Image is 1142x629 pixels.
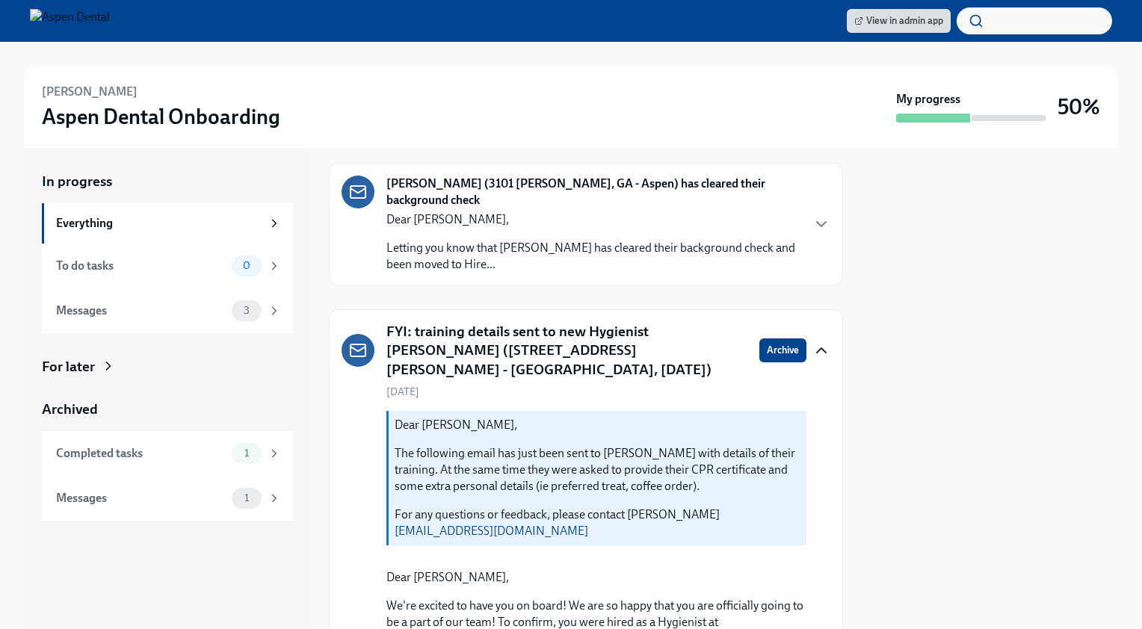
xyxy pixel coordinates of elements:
[42,400,293,419] a: Archived
[42,431,293,476] a: Completed tasks1
[395,524,588,538] a: [EMAIL_ADDRESS][DOMAIN_NAME]
[56,490,226,506] div: Messages
[386,176,800,208] strong: [PERSON_NAME] (3101 [PERSON_NAME], GA - Aspen) has cleared their background check
[235,447,258,459] span: 1
[235,305,259,316] span: 3
[56,445,226,462] div: Completed tasks
[42,103,280,130] h3: Aspen Dental Onboarding
[235,492,258,503] span: 1
[847,9,951,33] a: View in admin app
[1058,93,1100,120] h3: 50%
[30,9,110,33] img: Aspen Dental
[854,13,943,28] span: View in admin app
[42,357,95,377] div: For later
[42,357,293,377] a: For later
[56,303,226,319] div: Messages
[386,240,800,273] p: Letting you know that [PERSON_NAME] has cleared their background check and been moved to Hire...
[42,203,293,244] a: Everything
[56,215,262,232] div: Everything
[395,445,800,495] p: The following email has just been sent to [PERSON_NAME] with details of their training. At the sa...
[896,91,960,108] strong: My progress
[56,258,226,274] div: To do tasks
[42,476,293,521] a: Messages1
[386,385,419,399] span: [DATE]
[42,244,293,288] a: To do tasks0
[759,338,806,362] button: Archive
[42,172,293,191] a: In progress
[386,322,747,379] h5: FYI: training details sent to new Hygienist [PERSON_NAME] ([STREET_ADDRESS][PERSON_NAME] - [GEOGR...
[767,343,799,358] span: Archive
[386,211,800,228] p: Dear [PERSON_NAME],
[234,260,259,271] span: 0
[42,288,293,333] a: Messages3
[386,569,806,586] p: Dear [PERSON_NAME],
[395,417,800,433] p: Dear [PERSON_NAME],
[42,84,138,100] h6: [PERSON_NAME]
[395,506,800,539] p: For any questions or feedback, please contact [PERSON_NAME]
